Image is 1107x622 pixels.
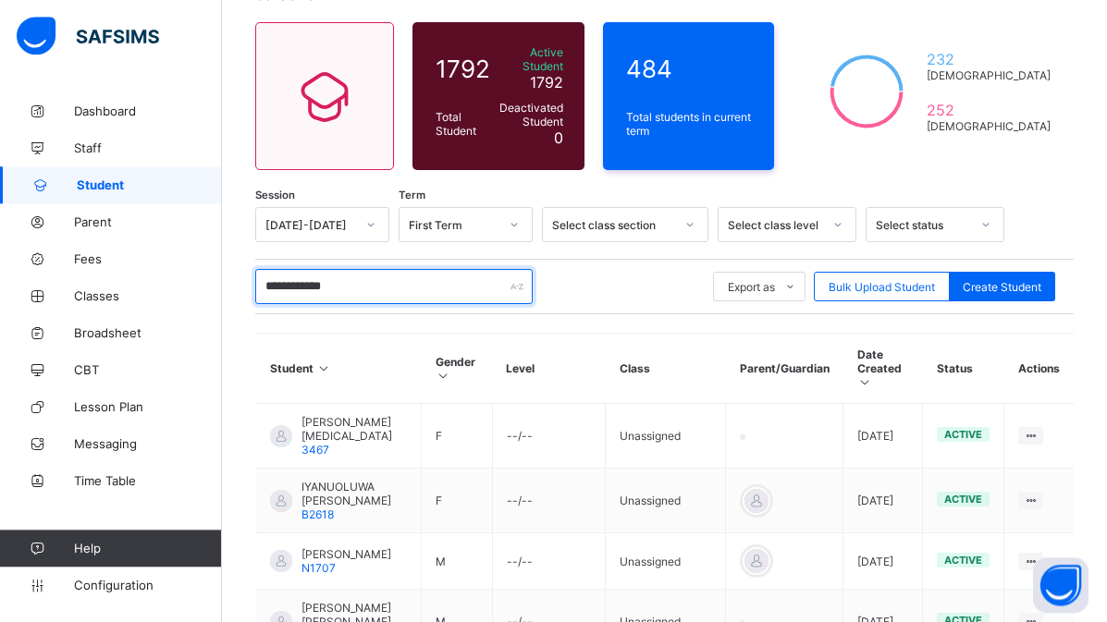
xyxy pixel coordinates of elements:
[857,375,873,389] i: Sort in Ascending Order
[843,533,923,590] td: [DATE]
[606,533,726,590] td: Unassigned
[492,334,606,404] th: Level
[530,73,563,91] span: 1792
[409,218,498,232] div: First Term
[74,578,221,592] span: Configuration
[436,55,490,83] span: 1792
[74,325,222,340] span: Broadsheet
[626,55,752,83] span: 484
[927,101,1051,119] span: 252
[301,480,407,507] span: IYANUOLUWA [PERSON_NAME]
[301,547,391,561] span: [PERSON_NAME]
[301,561,336,575] span: N1707
[74,362,222,377] span: CBT
[1033,557,1089,613] button: Open asap
[876,218,970,232] div: Select status
[626,110,752,138] span: Total students in current term
[74,214,222,229] span: Parent
[728,218,822,232] div: Select class level
[944,428,982,441] span: active
[923,334,1004,404] th: Status
[927,119,1051,133] span: [DEMOGRAPHIC_DATA]
[554,128,563,147] span: 0
[726,334,843,404] th: Parent/Guardian
[422,334,492,404] th: Gender
[255,189,295,201] span: Session
[944,493,982,506] span: active
[399,189,425,201] span: Term
[944,554,982,567] span: active
[422,533,492,590] td: M
[422,404,492,469] td: F
[728,280,775,294] span: Export as
[606,469,726,533] td: Unassigned
[316,361,332,375] i: Sort in Ascending Order
[77,177,222,192] span: Student
[499,45,563,73] span: Active Student
[301,415,407,443] span: [PERSON_NAME][MEDICAL_DATA]
[492,533,606,590] td: --/--
[74,288,222,303] span: Classes
[829,280,935,294] span: Bulk Upload Student
[17,17,159,55] img: safsims
[552,218,674,232] div: Select class section
[256,334,422,404] th: Student
[74,104,222,118] span: Dashboard
[431,105,495,142] div: Total Student
[492,404,606,469] td: --/--
[301,443,329,457] span: 3467
[422,469,492,533] td: F
[265,218,355,232] div: [DATE]-[DATE]
[927,68,1051,82] span: [DEMOGRAPHIC_DATA]
[606,334,726,404] th: Class
[1004,334,1074,404] th: Actions
[74,473,222,488] span: Time Table
[963,280,1041,294] span: Create Student
[436,369,451,383] i: Sort in Ascending Order
[301,507,334,521] span: B2618
[843,334,923,404] th: Date Created
[74,140,222,155] span: Staff
[74,541,221,555] span: Help
[843,469,923,533] td: [DATE]
[74,251,222,266] span: Fees
[74,436,222,451] span: Messaging
[843,404,923,469] td: [DATE]
[74,399,222,414] span: Lesson Plan
[927,50,1051,68] span: 232
[606,404,726,469] td: Unassigned
[492,469,606,533] td: --/--
[499,101,563,128] span: Deactivated Student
